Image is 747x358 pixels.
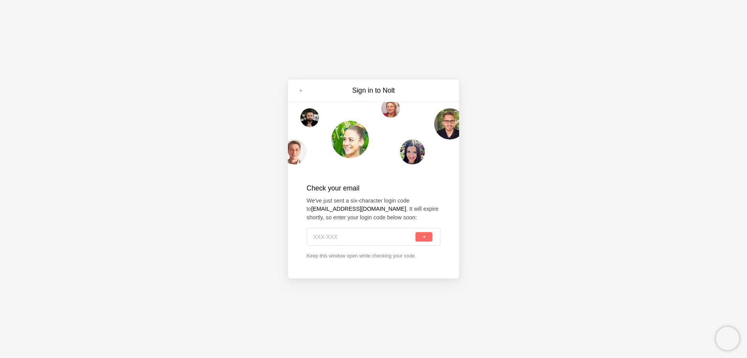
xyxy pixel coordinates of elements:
h2: Check your email [307,183,440,193]
p: Keep this window open while checking your code. [307,252,440,259]
input: XXX-XXX [313,228,414,245]
iframe: Chatra live chat [716,327,739,350]
p: We've just sent a six-character login code to . It will expire shortly, so enter your login code ... [307,197,440,222]
strong: [EMAIL_ADDRESS][DOMAIN_NAME] [311,206,406,212]
h3: Sign in to Nolt [308,86,439,95]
